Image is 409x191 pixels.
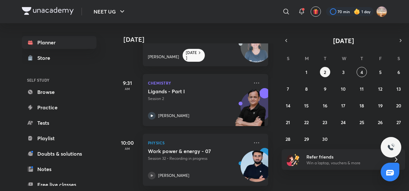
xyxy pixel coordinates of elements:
[338,84,349,94] button: September 10, 2025
[360,55,363,61] abbr: Thursday
[186,50,197,60] h6: [DATE]
[148,148,228,154] h5: Work power & energy - 07
[158,173,189,178] p: [PERSON_NAME]
[375,100,386,111] button: September 19, 2025
[114,87,140,91] p: AM
[359,119,364,125] abbr: September 25, 2025
[341,103,345,109] abbr: September 17, 2025
[306,153,386,160] h6: Refer friends
[375,117,386,127] button: September 26, 2025
[22,116,96,129] a: Tests
[22,7,74,16] a: Company Logo
[304,119,309,125] abbr: September 22, 2025
[357,117,367,127] button: September 25, 2025
[301,134,312,144] button: September 29, 2025
[375,84,386,94] button: September 12, 2025
[22,86,96,98] a: Browse
[394,67,404,77] button: September 6, 2025
[341,119,346,125] abbr: September 24, 2025
[320,84,330,94] button: September 9, 2025
[37,54,54,62] div: Store
[148,139,249,147] p: Physics
[357,84,367,94] button: September 11, 2025
[376,6,387,17] img: pari Neekhra
[357,100,367,111] button: September 18, 2025
[148,156,249,161] p: Session 32 • Recording in progress
[22,163,96,176] a: Notes
[324,55,326,61] abbr: Tuesday
[22,36,96,49] a: Planner
[378,103,383,109] abbr: September 19, 2025
[304,136,309,142] abbr: September 29, 2025
[342,69,345,75] abbr: September 3, 2025
[379,69,382,75] abbr: September 5, 2025
[148,88,228,95] h5: Ligands - Part I
[22,75,96,86] h6: SELF STUDY
[286,136,290,142] abbr: September 28, 2025
[114,147,140,150] p: AM
[396,86,401,92] abbr: September 13, 2025
[148,96,249,102] p: Session 2
[338,67,349,77] button: September 3, 2025
[301,100,312,111] button: September 15, 2025
[394,100,404,111] button: September 20, 2025
[342,55,346,61] abbr: Wednesday
[320,67,330,77] button: September 2, 2025
[286,119,290,125] abbr: September 21, 2025
[241,34,272,65] img: Avatar
[301,84,312,94] button: September 8, 2025
[379,55,382,61] abbr: Friday
[322,136,328,142] abbr: September 30, 2025
[357,67,367,77] button: September 4, 2025
[338,117,349,127] button: September 24, 2025
[22,101,96,114] a: Practice
[283,84,293,94] button: September 7, 2025
[378,86,382,92] abbr: September 12, 2025
[394,84,404,94] button: September 13, 2025
[283,117,293,127] button: September 21, 2025
[320,100,330,111] button: September 16, 2025
[291,36,396,45] button: [DATE]
[396,119,401,125] abbr: September 27, 2025
[283,134,293,144] button: September 28, 2025
[287,86,289,92] abbr: September 7, 2025
[397,69,400,75] abbr: September 6, 2025
[114,139,140,147] h5: 10:00
[387,143,395,151] img: ttu
[311,6,321,17] button: avatar
[333,36,354,45] span: [DATE]
[397,55,400,61] abbr: Saturday
[158,113,189,119] p: [PERSON_NAME]
[301,117,312,127] button: September 22, 2025
[305,86,308,92] abbr: September 8, 2025
[360,86,364,92] abbr: September 11, 2025
[320,134,330,144] button: September 30, 2025
[286,103,290,109] abbr: September 14, 2025
[304,103,309,109] abbr: September 15, 2025
[114,79,140,87] h5: 9:31
[324,69,326,75] abbr: September 2, 2025
[233,88,268,132] img: unacademy
[324,86,326,92] abbr: September 9, 2025
[323,119,327,125] abbr: September 23, 2025
[22,178,96,191] a: Free live classes
[323,103,327,109] abbr: September 16, 2025
[90,5,130,18] button: NEET UG
[148,79,249,87] p: Chemistry
[306,160,386,166] p: Win a laptop, vouchers & more
[123,36,275,43] h4: [DATE]
[313,9,319,14] img: avatar
[396,103,401,109] abbr: September 20, 2025
[283,100,293,111] button: September 14, 2025
[22,51,96,64] a: Store
[394,117,404,127] button: September 27, 2025
[148,54,179,60] p: [PERSON_NAME]
[320,117,330,127] button: September 23, 2025
[378,119,383,125] abbr: September 26, 2025
[354,8,360,15] img: streak
[22,132,96,145] a: Playlist
[359,103,364,109] abbr: September 18, 2025
[338,100,349,111] button: September 17, 2025
[301,67,312,77] button: September 1, 2025
[22,147,96,160] a: Doubts & solutions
